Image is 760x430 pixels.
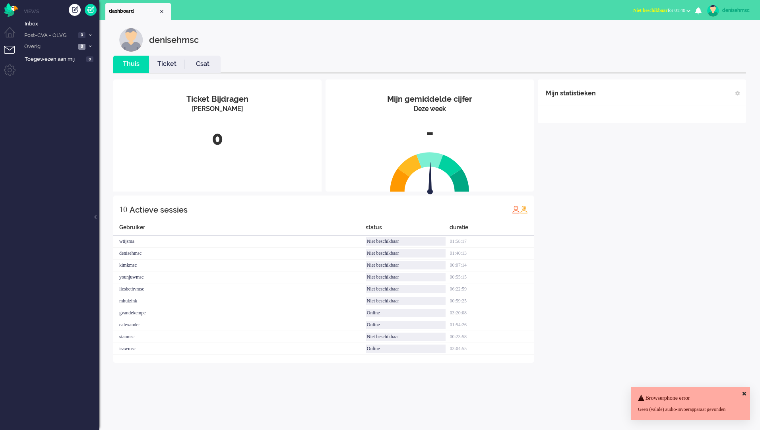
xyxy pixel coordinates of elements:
[633,8,685,13] span: for 01:40
[4,5,18,11] a: Omnidesk
[332,105,528,114] div: Deze week
[113,295,366,307] div: mhulzink
[113,248,366,260] div: denisehmsc
[69,4,81,16] div: Creëer ticket
[113,283,366,295] div: liesbethvmsc
[113,319,366,331] div: ealexander
[78,32,85,38] span: 0
[109,8,159,15] span: dashboard
[113,343,366,355] div: isawmsc
[4,27,22,45] li: Dashboard menu
[24,8,99,15] li: Views
[113,236,366,248] div: wtijsma
[722,6,752,14] div: denisehmsc
[707,5,719,17] img: avatar
[450,248,534,260] div: 01:40:13
[23,43,76,50] span: Overig
[628,5,695,16] button: Niet beschikbaarfor 01:40
[450,271,534,283] div: 00:55:15
[546,85,596,101] div: Mijn statistieken
[366,297,446,305] div: Niet beschikbaar
[638,406,743,413] div: Geen (valide) audio-invoerapparaat gevonden
[512,205,520,213] img: profile_red.svg
[366,273,446,281] div: Niet beschikbaar
[366,249,446,258] div: Niet beschikbaar
[366,333,446,341] div: Niet beschikbaar
[520,205,528,213] img: profile_orange.svg
[633,8,668,13] span: Niet beschikbaar
[366,223,450,236] div: status
[149,60,185,69] a: Ticket
[119,28,143,52] img: customer.svg
[119,201,127,217] div: 10
[130,202,188,218] div: Actieve sessies
[23,19,99,28] a: Inbox
[332,93,528,105] div: Mijn gemiddelde cijfer
[366,261,446,269] div: Niet beschikbaar
[86,56,93,62] span: 0
[25,56,84,63] span: Toegewezen aan mij
[638,395,743,401] h4: Browserphone error
[450,236,534,248] div: 01:58:17
[332,120,528,146] div: -
[450,307,534,319] div: 03:20:08
[450,295,534,307] div: 00:59:25
[4,64,22,82] li: Admin menu
[185,56,221,73] li: Csat
[450,283,534,295] div: 06:22:59
[366,285,446,293] div: Niet beschikbaar
[23,32,76,39] span: Post-CVA - OLVG
[113,271,366,283] div: younjuwmsc
[113,223,366,236] div: Gebruiker
[450,260,534,271] div: 00:07:14
[450,343,534,355] div: 03:04:55
[628,2,695,20] li: Niet beschikbaarfor 01:40
[113,260,366,271] div: kimkmsc
[366,321,446,329] div: Online
[113,307,366,319] div: gvandekempe
[450,319,534,331] div: 01:54:26
[706,5,752,17] a: denisehmsc
[23,54,99,63] a: Toegewezen aan mij 0
[119,105,316,114] div: [PERSON_NAME]
[159,8,165,15] div: Close tab
[450,223,534,236] div: duratie
[85,4,97,16] a: Quick Ticket
[366,309,446,317] div: Online
[366,345,446,353] div: Online
[113,56,149,73] li: Thuis
[4,46,22,64] li: Tickets menu
[119,126,316,152] div: 0
[113,60,149,69] a: Thuis
[25,20,99,28] span: Inbox
[413,162,447,196] img: arrow.svg
[119,93,316,105] div: Ticket Bijdragen
[185,60,221,69] a: Csat
[78,44,85,50] span: 8
[390,152,469,192] img: semi_circle.svg
[105,3,171,20] li: Dashboard
[149,56,185,73] li: Ticket
[113,331,366,343] div: stanmsc
[450,331,534,343] div: 00:23:58
[149,28,199,52] div: denisehmsc
[4,3,18,17] img: flow_omnibird.svg
[366,237,446,246] div: Niet beschikbaar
